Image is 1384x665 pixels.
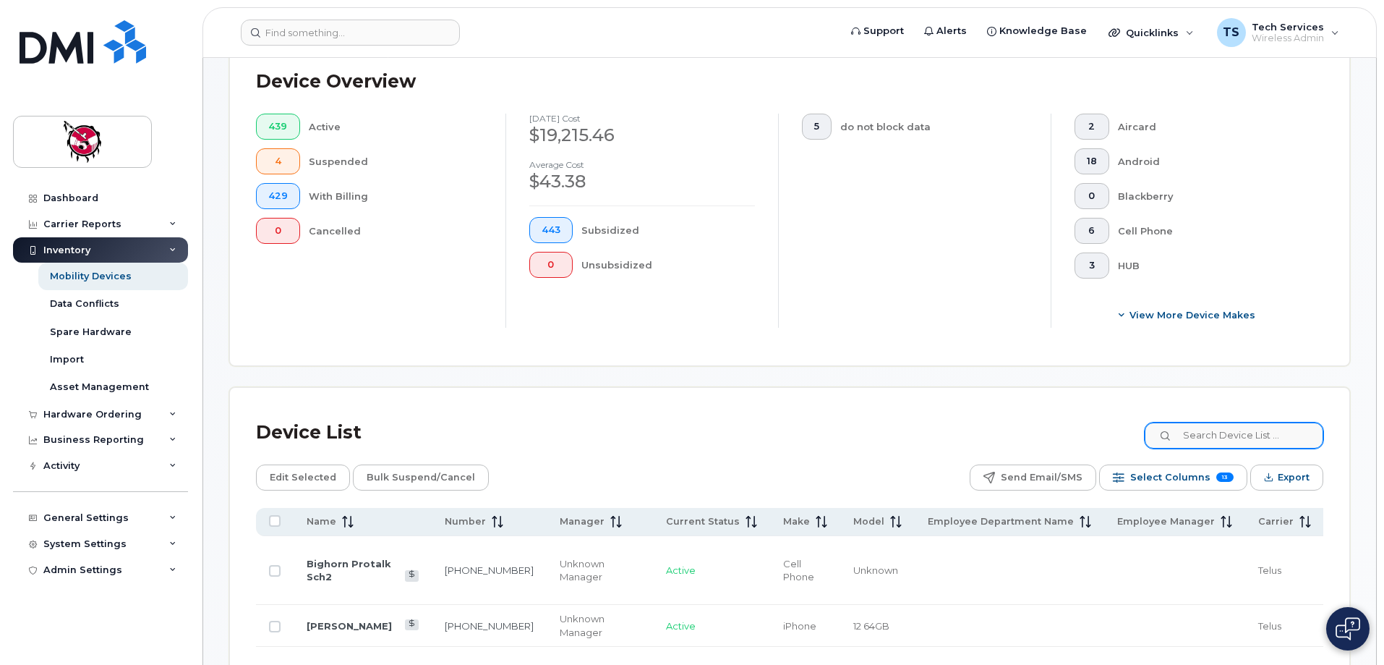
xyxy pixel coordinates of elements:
span: 429 [268,190,288,202]
span: Support [863,24,904,38]
a: Alerts [914,17,977,46]
span: 443 [542,224,560,236]
span: Telus [1258,564,1281,576]
span: Number [445,515,486,528]
span: Active [666,564,696,576]
span: Manager [560,515,605,528]
div: HUB [1118,253,1301,279]
div: $19,215.46 [529,123,755,148]
span: Alerts [936,24,967,38]
button: Edit Selected [256,465,350,491]
span: 2 [1087,121,1097,132]
span: Quicklinks [1126,27,1179,38]
h4: Average cost [529,160,755,169]
div: Unknown Manager [560,612,640,639]
span: Tech Services [1252,21,1324,33]
button: 6 [1075,218,1109,244]
div: do not block data [840,114,1028,140]
span: Wireless Admin [1252,33,1324,44]
span: Export [1278,467,1310,488]
a: Support [841,17,914,46]
span: 18 [1087,156,1097,167]
div: Cancelled [309,218,483,244]
span: Name [307,515,336,528]
div: Active [309,114,483,140]
span: 12 64GB [853,620,889,632]
button: 0 [1075,183,1109,209]
span: Select Columns [1130,467,1210,488]
div: $43.38 [529,169,755,194]
div: Cell Phone [1118,218,1301,244]
div: Unsubsidized [581,252,756,278]
div: With Billing [309,183,483,209]
button: 18 [1075,148,1109,174]
button: 5 [802,114,832,140]
input: Find something... [241,20,460,46]
div: Device List [256,414,362,452]
button: 3 [1075,253,1109,279]
a: View Last Bill [405,619,419,630]
span: Active [666,620,696,632]
button: 4 [256,148,300,174]
img: Open chat [1336,617,1360,640]
span: Knowledge Base [999,24,1087,38]
span: 6 [1087,225,1097,237]
span: 13 [1216,473,1234,482]
button: Select Columns 13 [1099,465,1247,491]
span: Send Email/SMS [1001,467,1082,488]
span: iPhone [783,620,816,632]
span: 0 [542,259,560,271]
div: Android [1118,148,1301,174]
span: 0 [268,225,288,237]
button: 429 [256,183,300,209]
div: Aircard [1118,114,1301,140]
span: Employee Manager [1117,515,1215,528]
a: [PHONE_NUMBER] [445,564,534,576]
button: Export [1250,465,1323,491]
div: Unknown Manager [560,557,640,584]
span: Carrier [1258,515,1294,528]
div: Blackberry [1118,183,1301,209]
div: Suspended [309,148,483,174]
span: 5 [814,121,819,132]
span: 439 [268,121,288,132]
a: [PERSON_NAME] [307,620,392,632]
span: Cell Phone [783,558,814,583]
button: Bulk Suspend/Cancel [353,465,489,491]
button: View More Device Makes [1075,302,1300,328]
button: 0 [529,252,573,278]
a: View Last Bill [405,570,419,581]
span: Bulk Suspend/Cancel [367,467,475,488]
span: Make [783,515,810,528]
button: 0 [256,218,300,244]
input: Search Device List ... [1145,423,1323,449]
span: Employee Department Name [928,515,1074,528]
span: Telus [1258,620,1281,632]
span: 3 [1087,260,1097,271]
div: Device Overview [256,63,416,101]
span: 0 [1087,190,1097,202]
div: Subsidized [581,217,756,243]
span: View More Device Makes [1129,308,1255,322]
a: Knowledge Base [977,17,1097,46]
span: 4 [268,156,288,167]
span: Model [853,515,884,528]
button: 2 [1075,114,1109,140]
h4: [DATE] cost [529,114,755,123]
div: Tech Services [1207,18,1349,47]
a: Bighorn Protalk Sch2 [307,558,391,583]
button: 443 [529,217,573,243]
span: Edit Selected [270,467,336,488]
div: Quicklinks [1098,18,1204,47]
span: Current Status [666,515,740,528]
button: Send Email/SMS [970,465,1096,491]
span: Unknown [853,564,898,576]
span: TS [1223,24,1239,41]
a: [PHONE_NUMBER] [445,620,534,632]
button: 439 [256,114,300,140]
